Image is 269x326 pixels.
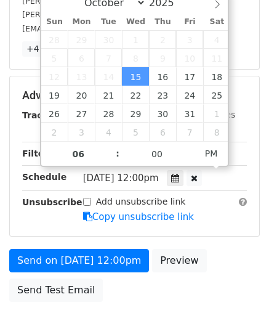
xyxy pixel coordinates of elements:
span: Wed [122,18,149,26]
span: October 12, 2025 [41,67,68,86]
span: October 27, 2025 [68,104,95,123]
span: October 14, 2025 [95,67,122,86]
strong: Schedule [22,172,66,182]
iframe: Chat Widget [207,267,269,326]
span: : [116,141,119,166]
span: October 21, 2025 [95,86,122,104]
span: October 8, 2025 [122,49,149,67]
span: Sat [203,18,230,26]
strong: Unsubscribe [22,197,82,207]
span: Click to toggle [195,141,228,166]
span: September 28, 2025 [41,30,68,49]
small: [EMAIL_ADDRESS][DOMAIN_NAME] [22,24,159,33]
span: October 10, 2025 [176,49,203,67]
span: October 30, 2025 [149,104,176,123]
a: Preview [152,249,206,272]
small: [PERSON_NAME][EMAIL_ADDRESS][DOMAIN_NAME] [22,10,225,19]
span: Fri [176,18,203,26]
a: Copy unsubscribe link [83,211,194,222]
span: Thu [149,18,176,26]
span: October 20, 2025 [68,86,95,104]
span: October 1, 2025 [122,30,149,49]
input: Hour [41,142,116,166]
span: October 3, 2025 [176,30,203,49]
strong: Tracking [22,110,63,120]
span: Tue [95,18,122,26]
span: November 3, 2025 [68,123,95,141]
span: Mon [68,18,95,26]
span: November 8, 2025 [203,123,230,141]
span: October 18, 2025 [203,67,230,86]
span: Sun [41,18,68,26]
span: October 2, 2025 [149,30,176,49]
span: November 2, 2025 [41,123,68,141]
span: October 23, 2025 [149,86,176,104]
span: November 1, 2025 [203,104,230,123]
span: October 25, 2025 [203,86,230,104]
span: October 7, 2025 [95,49,122,67]
span: October 16, 2025 [149,67,176,86]
span: November 5, 2025 [122,123,149,141]
span: October 9, 2025 [149,49,176,67]
input: Minute [119,142,195,166]
span: November 4, 2025 [95,123,122,141]
span: October 24, 2025 [176,86,203,104]
span: October 17, 2025 [176,67,203,86]
span: October 31, 2025 [176,104,203,123]
span: October 4, 2025 [203,30,230,49]
span: October 6, 2025 [68,49,95,67]
span: October 26, 2025 [41,104,68,123]
label: Add unsubscribe link [96,195,186,208]
span: October 15, 2025 [122,67,149,86]
a: +47 more [22,41,74,57]
span: October 11, 2025 [203,49,230,67]
span: September 29, 2025 [68,30,95,49]
a: Send on [DATE] 12:00pm [9,249,149,272]
span: November 7, 2025 [176,123,203,141]
strong: Filters [22,149,54,158]
span: October 5, 2025 [41,49,68,67]
span: October 22, 2025 [122,86,149,104]
a: Send Test Email [9,279,103,302]
span: October 29, 2025 [122,104,149,123]
span: November 6, 2025 [149,123,176,141]
span: September 30, 2025 [95,30,122,49]
span: October 28, 2025 [95,104,122,123]
span: [DATE] 12:00pm [83,173,159,184]
h5: Advanced [22,89,247,102]
span: October 13, 2025 [68,67,95,86]
span: October 19, 2025 [41,86,68,104]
